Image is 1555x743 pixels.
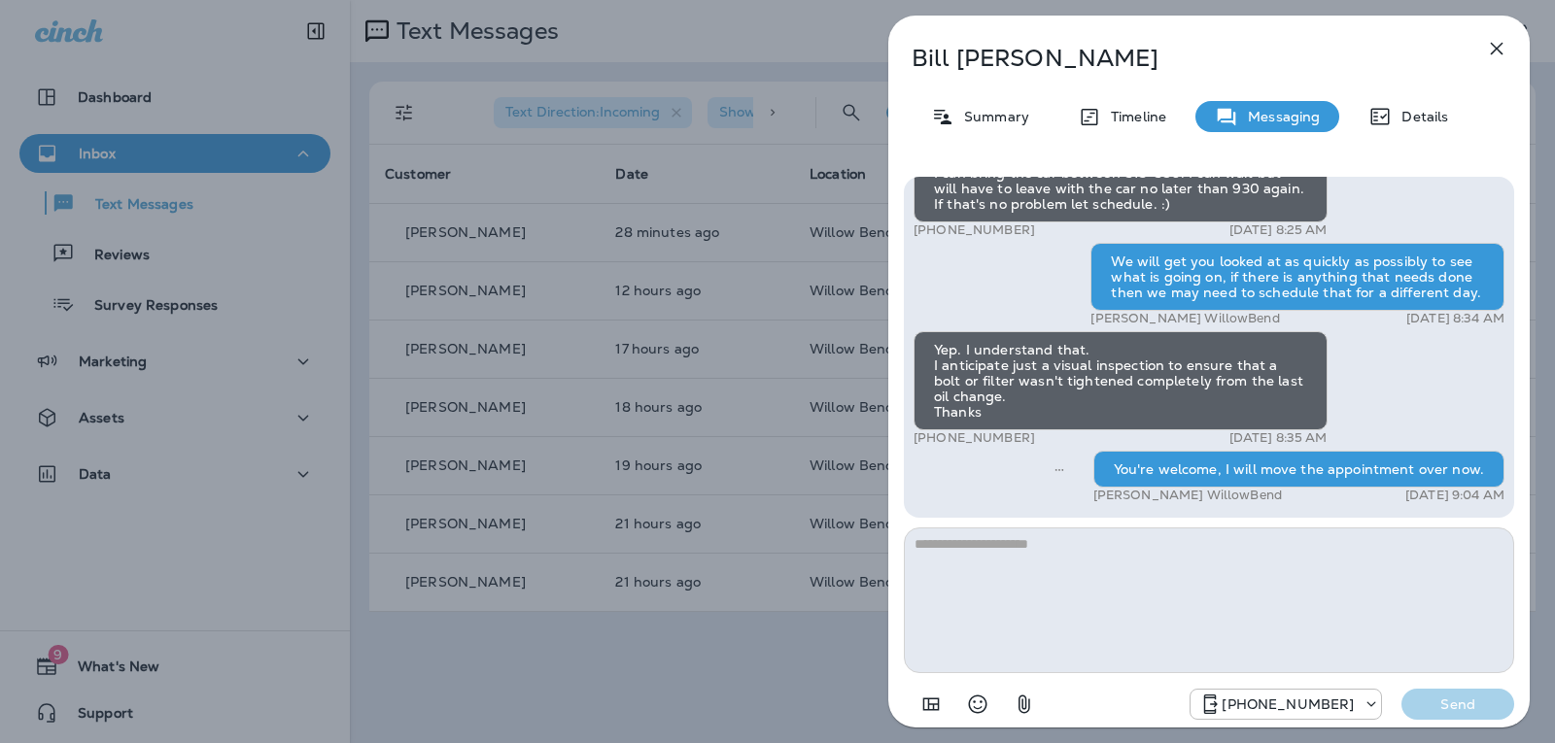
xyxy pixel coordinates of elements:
[1191,692,1381,716] div: +1 (813) 497-4455
[1090,243,1504,311] div: We will get you looked at as quickly as possibly to see what is going on, if there is anything th...
[1238,109,1320,124] p: Messaging
[1229,430,1328,446] p: [DATE] 8:35 AM
[1093,488,1282,503] p: [PERSON_NAME] WillowBend
[1222,696,1354,712] p: [PHONE_NUMBER]
[1101,109,1166,124] p: Timeline
[914,430,1035,446] p: [PHONE_NUMBER]
[1093,451,1504,488] div: You're welcome, I will move the appointment over now.
[914,222,1035,238] p: [PHONE_NUMBER]
[1406,311,1504,326] p: [DATE] 8:34 AM
[954,109,1029,124] p: Summary
[1229,222,1328,238] p: [DATE] 8:25 AM
[914,331,1328,430] div: Yep. I understand that. I anticipate just a visual inspection to ensure that a bolt or filter was...
[1405,488,1504,503] p: [DATE] 9:04 AM
[912,685,950,724] button: Add in a premade template
[1054,459,1064,477] span: Sent
[914,154,1328,222] div: I can bring the car between 815-830. I can wait but will have to leave with the car no later than...
[958,685,997,724] button: Select an emoji
[912,45,1442,72] p: Bill [PERSON_NAME]
[1090,311,1279,326] p: [PERSON_NAME] WillowBend
[1392,109,1448,124] p: Details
